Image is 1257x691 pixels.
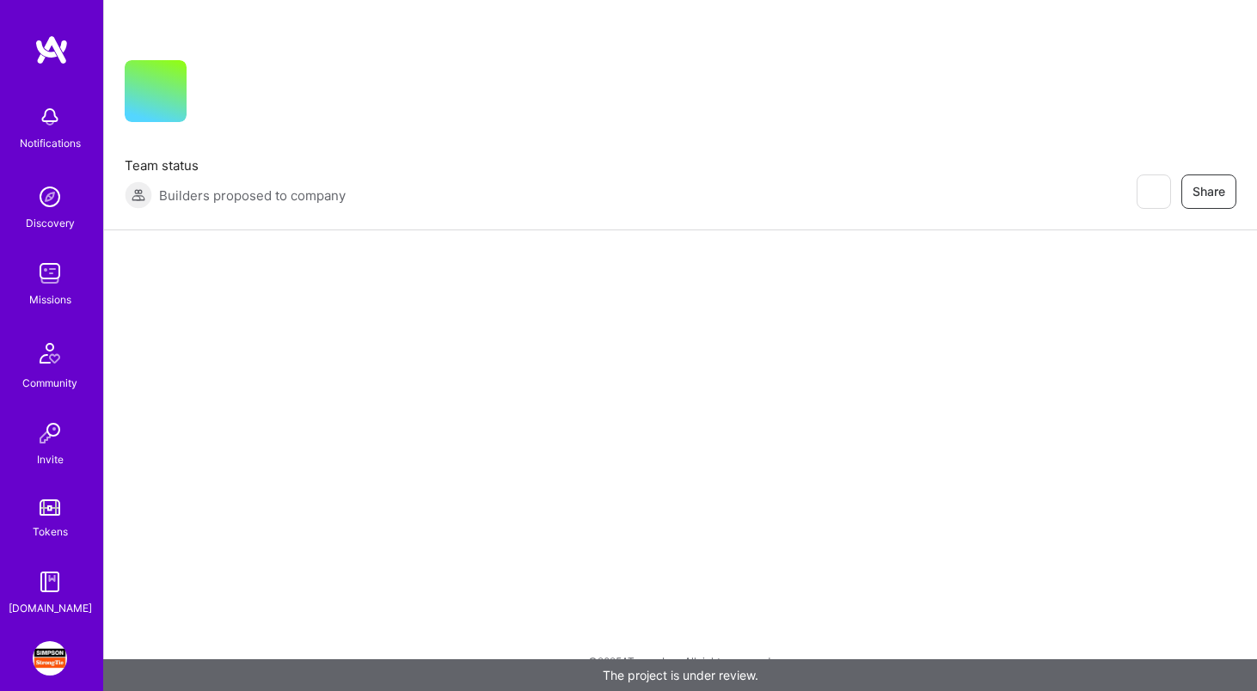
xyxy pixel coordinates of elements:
[9,599,92,617] div: [DOMAIN_NAME]
[29,290,71,309] div: Missions
[1181,174,1236,209] button: Share
[207,88,221,101] i: icon CompanyGray
[159,187,346,205] span: Builders proposed to company
[1146,185,1160,199] i: icon EyeClosed
[33,523,68,541] div: Tokens
[40,499,60,516] img: tokens
[1193,183,1225,200] span: Share
[28,641,71,676] a: Simpson Strong-Tie: General Design
[29,333,71,374] img: Community
[125,181,152,209] img: Builders proposed to company
[125,156,346,174] span: Team status
[33,641,67,676] img: Simpson Strong-Tie: General Design
[34,34,69,65] img: logo
[33,565,67,599] img: guide book
[33,416,67,450] img: Invite
[26,214,75,232] div: Discovery
[33,256,67,290] img: teamwork
[33,180,67,214] img: discovery
[22,374,77,392] div: Community
[20,134,81,152] div: Notifications
[37,450,64,468] div: Invite
[33,100,67,134] img: bell
[103,659,1257,691] div: The project is under review.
